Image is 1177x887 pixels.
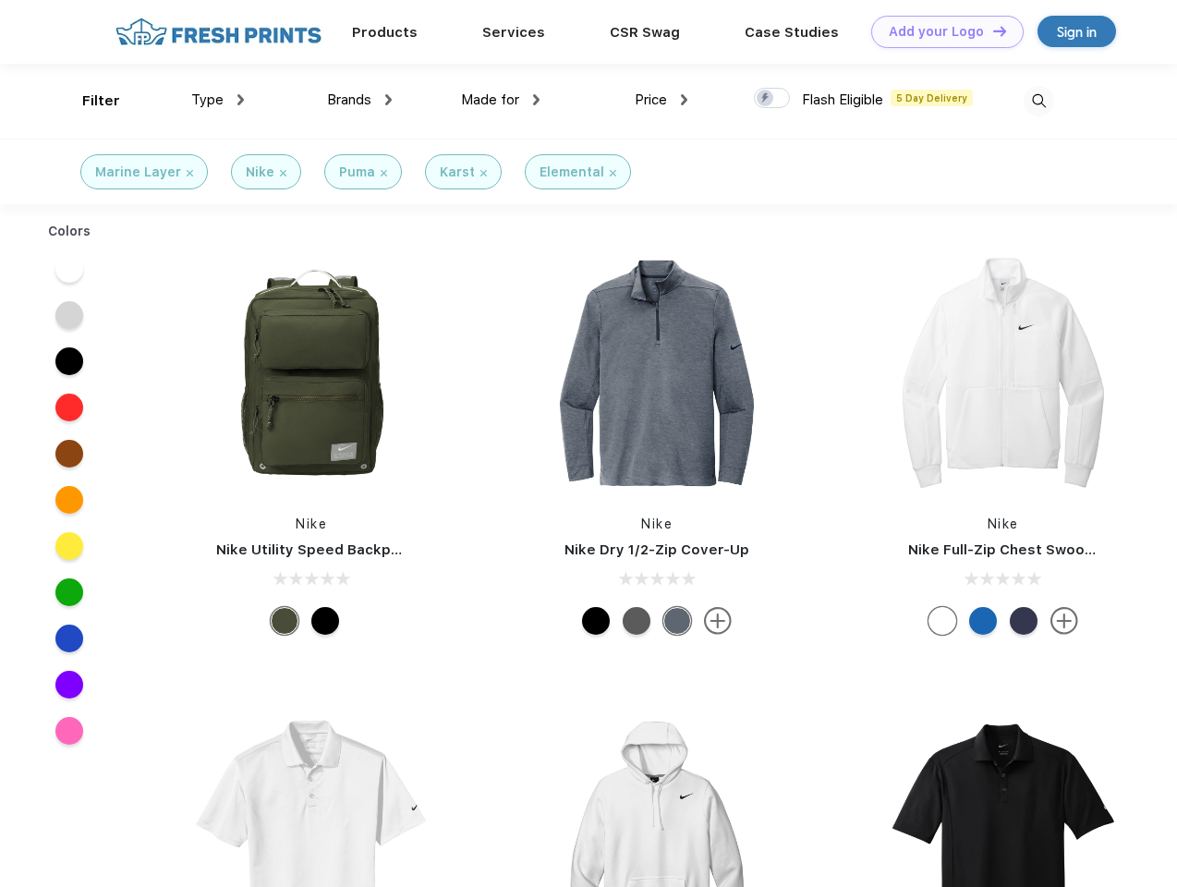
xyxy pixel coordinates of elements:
[582,607,610,635] div: Black
[311,607,339,635] div: Black
[681,94,687,105] img: dropdown.png
[1024,86,1054,116] img: desktop_search.svg
[969,607,997,635] div: Royal
[482,24,545,41] a: Services
[296,516,327,531] a: Nike
[704,607,732,635] img: more.svg
[385,94,392,105] img: dropdown.png
[623,607,650,635] div: Black Heather
[540,163,604,182] div: Elemental
[216,541,416,558] a: Nike Utility Speed Backpack
[1057,21,1097,43] div: Sign in
[440,163,475,182] div: Karst
[802,91,883,108] span: Flash Eligible
[271,607,298,635] div: Cargo Khaki
[461,91,519,108] span: Made for
[610,170,616,176] img: filter_cancel.svg
[237,94,244,105] img: dropdown.png
[352,24,418,41] a: Products
[610,24,680,41] a: CSR Swag
[533,94,540,105] img: dropdown.png
[988,516,1019,531] a: Nike
[928,607,956,635] div: White
[280,170,286,176] img: filter_cancel.svg
[480,170,487,176] img: filter_cancel.svg
[891,90,973,106] span: 5 Day Delivery
[880,250,1126,496] img: func=resize&h=266
[187,170,193,176] img: filter_cancel.svg
[635,91,667,108] span: Price
[188,250,434,496] img: func=resize&h=266
[534,250,780,496] img: func=resize&h=266
[564,541,749,558] a: Nike Dry 1/2-Zip Cover-Up
[1010,607,1037,635] div: Midnight Navy
[1050,607,1078,635] img: more.svg
[82,91,120,112] div: Filter
[191,91,224,108] span: Type
[663,607,691,635] div: Navy Heather
[993,26,1006,36] img: DT
[339,163,375,182] div: Puma
[327,91,371,108] span: Brands
[246,163,274,182] div: Nike
[381,170,387,176] img: filter_cancel.svg
[641,516,673,531] a: Nike
[889,24,984,40] div: Add your Logo
[908,541,1154,558] a: Nike Full-Zip Chest Swoosh Jacket
[95,163,181,182] div: Marine Layer
[34,222,105,241] div: Colors
[110,16,327,48] img: fo%20logo%202.webp
[1037,16,1116,47] a: Sign in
